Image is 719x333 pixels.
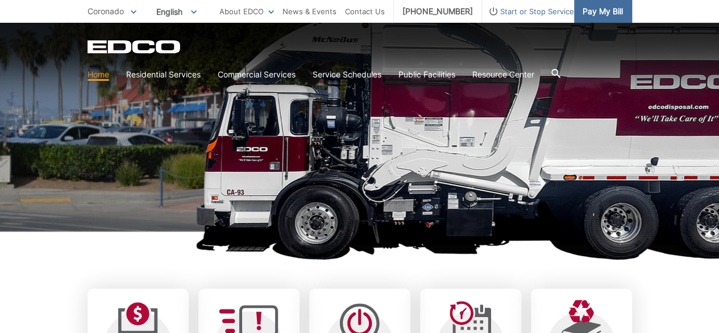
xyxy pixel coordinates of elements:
[218,68,296,81] a: Commercial Services
[472,68,534,81] a: Resource Center
[583,5,623,18] span: Pay My Bill
[313,68,381,81] a: Service Schedules
[148,2,205,21] span: English
[398,68,455,81] a: Public Facilities
[219,5,274,18] a: About EDCO
[345,5,385,18] a: Contact Us
[88,6,124,16] span: Coronado
[126,68,201,81] a: Residential Services
[282,5,336,18] a: News & Events
[88,68,109,81] a: Home
[88,40,182,54] a: EDCD logo. Return to the homepage.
